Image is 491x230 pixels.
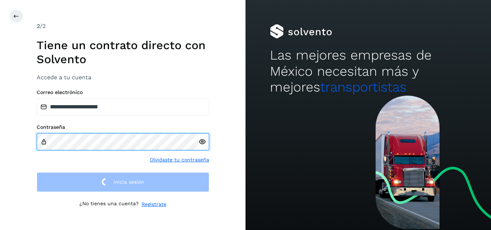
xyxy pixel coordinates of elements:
a: Regístrate [142,201,166,208]
label: Correo electrónico [37,89,209,95]
span: Inicia sesión [114,179,144,184]
button: Inicia sesión [37,172,209,192]
span: transportistas [320,79,407,95]
span: 2 [37,23,40,29]
div: /2 [37,22,209,30]
a: Olvidaste tu contraseña [150,156,209,164]
h1: Tiene un contrato directo con Solvento [37,38,209,66]
h3: Accede a tu cuenta [37,74,209,81]
label: Contraseña [37,124,209,130]
p: ¿No tienes una cuenta? [79,201,139,208]
h2: Las mejores empresas de México necesitan más y mejores [270,47,466,95]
